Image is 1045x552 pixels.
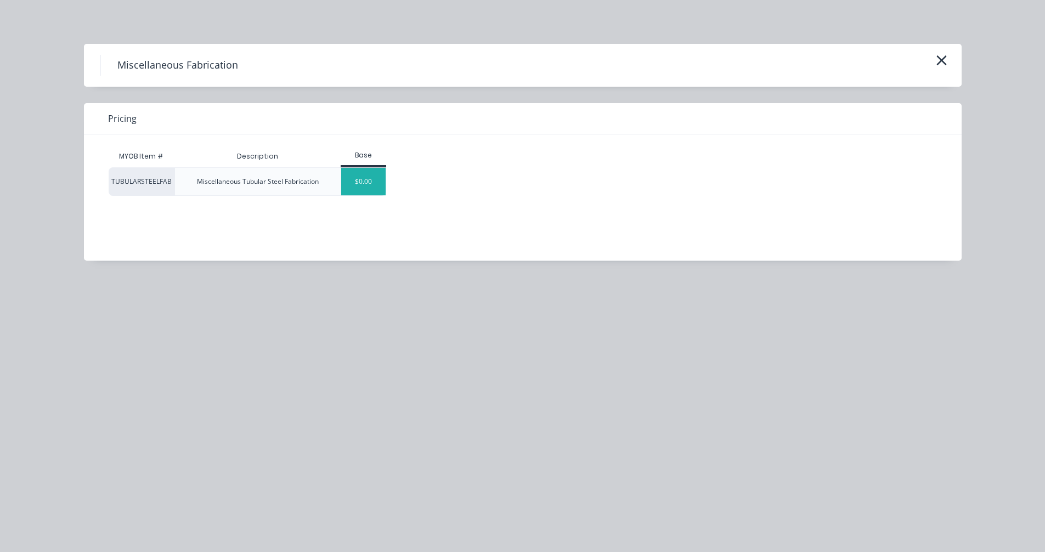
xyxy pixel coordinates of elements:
span: Pricing [108,112,137,125]
div: Description [228,143,287,170]
div: TUBULARSTEELFAB [109,167,174,196]
div: Base [341,150,386,160]
h4: Miscellaneous Fabrication [100,55,255,76]
div: $0.00 [341,168,386,195]
div: MYOB Item # [109,145,174,167]
div: Miscellaneous Tubular Steel Fabrication [197,177,319,187]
